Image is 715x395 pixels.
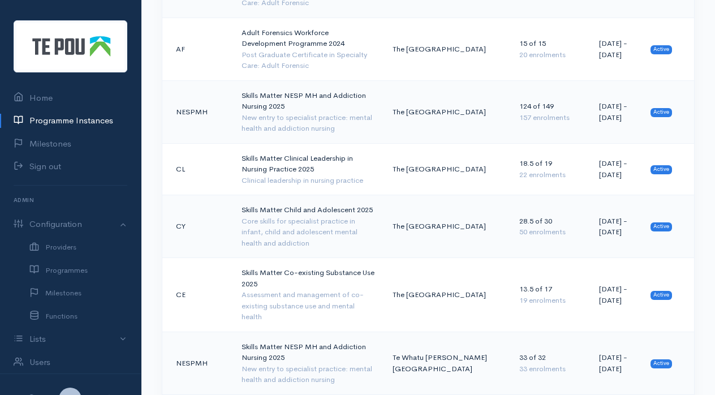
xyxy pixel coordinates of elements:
div: 33 enrolments [519,363,581,375]
td: CL [162,143,232,195]
td: Skills Matter NESP MH and Addiction Nursing 2025 [232,80,384,143]
td: CY [162,195,232,258]
td: The [GEOGRAPHIC_DATA] [384,80,510,143]
td: AF [162,18,232,80]
span: Active [651,359,672,368]
td: [DATE] - [DATE] [590,18,641,80]
td: NESPMH [162,80,232,143]
td: CE [162,258,232,332]
span: Active [651,108,672,117]
td: 33 of 32 [510,332,590,394]
td: The [GEOGRAPHIC_DATA] [384,195,510,258]
div: Post Graduate Certificate in Specialty Care: Adult Forensic [242,49,374,71]
img: Te Pou [14,20,127,72]
td: 124 of 149 [510,80,590,143]
td: [DATE] - [DATE] [590,143,641,195]
td: [DATE] - [DATE] [590,80,641,143]
td: Skills Matter Clinical Leadership in Nursing Practice 2025 [232,143,384,195]
td: Skills Matter NESP MH and Addiction Nursing 2025 [232,332,384,394]
span: Active [651,291,672,300]
td: Te Whatu [PERSON_NAME][GEOGRAPHIC_DATA] [384,332,510,394]
div: New entry to specialist practice: mental health and addiction nursing [242,112,374,134]
div: New entry to specialist practice: mental health and addiction nursing [242,363,374,385]
td: Skills Matter Co-existing Substance Use 2025 [232,258,384,332]
td: [DATE] - [DATE] [590,258,641,332]
div: Core skills for specialist practice in infant, child and adolescent mental health and addiction [242,216,374,249]
td: 15 of 15 [510,18,590,80]
div: Assessment and management of co-existing substance use and mental health [242,289,374,323]
td: Skills Matter Child and Adolescent 2025 [232,195,384,258]
td: [DATE] - [DATE] [590,332,641,394]
span: Active [651,222,672,231]
span: Active [651,165,672,174]
td: NESPMH [162,332,232,394]
td: [DATE] - [DATE] [590,195,641,258]
td: 13.5 of 17 [510,258,590,332]
div: 22 enrolments [519,169,581,181]
td: 18.5 of 19 [510,143,590,195]
td: 28.5 of 30 [510,195,590,258]
span: Active [651,45,672,54]
div: Clinical leadership in nursing practice [242,175,374,186]
div: 50 enrolments [519,226,581,238]
h6: Admin [14,192,127,208]
div: 157 enrolments [519,112,581,123]
div: 20 enrolments [519,49,581,61]
td: Adult Forensics Workforce Development Programme 2024 [232,18,384,80]
td: The [GEOGRAPHIC_DATA] [384,143,510,195]
td: The [GEOGRAPHIC_DATA] [384,258,510,332]
div: 19 enrolments [519,295,581,306]
td: The [GEOGRAPHIC_DATA] [384,18,510,80]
